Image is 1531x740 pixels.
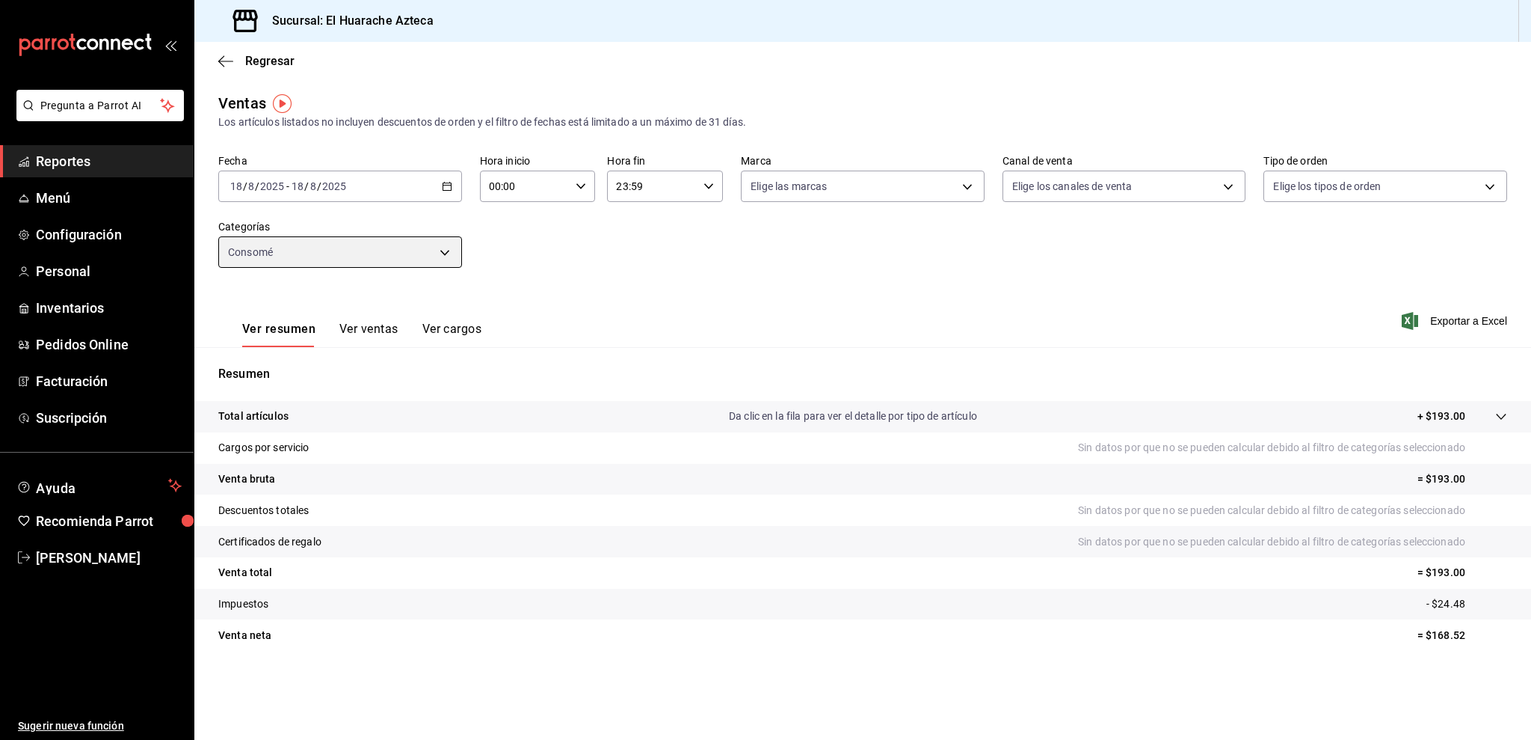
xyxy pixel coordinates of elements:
p: + $193.00 [1417,409,1465,424]
input: -- [309,180,317,192]
button: Ver resumen [242,322,315,347]
span: - [286,180,289,192]
p: Venta bruta [218,471,275,487]
input: ---- [259,180,285,192]
div: Ventas [218,92,266,114]
input: -- [230,180,243,192]
p: = $193.00 [1417,565,1507,581]
a: Pregunta a Parrot AI [10,108,184,124]
span: Consomé [228,245,273,260]
p: Sin datos por que no se pueden calcular debido al filtro de categorías seleccionado [1078,534,1507,550]
span: Configuración [36,224,182,245]
p: Venta total [218,565,272,581]
span: Facturación [36,371,182,391]
span: / [243,180,247,192]
button: Pregunta a Parrot AI [16,90,184,121]
span: [PERSON_NAME] [36,548,182,568]
button: Exportar a Excel [1405,312,1507,330]
p: Sin datos por que no se pueden calcular debido al filtro de categorías seleccionado [1078,440,1507,456]
p: Resumen [218,365,1507,383]
p: Venta neta [218,628,271,643]
span: Elige los canales de venta [1012,179,1132,194]
h3: Sucursal: El Huarache Azteca [260,12,434,30]
span: / [255,180,259,192]
input: -- [247,180,255,192]
button: Ver cargos [422,322,482,347]
label: Tipo de orden [1263,156,1507,166]
span: Recomienda Parrot [36,511,182,531]
span: Menú [36,188,182,208]
p: = $193.00 [1417,471,1507,487]
span: Elige los tipos de orden [1273,179,1381,194]
p: Impuestos [218,596,268,612]
span: Pedidos Online [36,334,182,355]
img: Tooltip marker [273,94,292,113]
label: Canal de venta [1002,156,1246,166]
p: - $24.48 [1426,596,1507,612]
label: Categorías [218,221,462,232]
span: / [304,180,309,192]
span: Personal [36,261,182,281]
label: Marca [741,156,985,166]
div: Los artículos listados no incluyen descuentos de orden y el filtro de fechas está limitado a un m... [218,114,1507,130]
span: Ayuda [36,477,162,495]
span: Inventarios [36,298,182,318]
p: Certificados de regalo [218,534,321,550]
span: Sugerir nueva función [18,718,182,734]
p: Total artículos [218,409,289,424]
p: Descuentos totales [218,503,309,519]
span: Pregunta a Parrot AI [40,98,161,114]
label: Fecha [218,156,462,166]
button: Regresar [218,54,295,68]
label: Hora inicio [480,156,596,166]
p: Sin datos por que no se pueden calcular debido al filtro de categorías seleccionado [1078,503,1507,519]
p: Da clic en la fila para ver el detalle por tipo de artículo [729,409,977,424]
button: open_drawer_menu [164,39,176,51]
span: Regresar [245,54,295,68]
p: Cargos por servicio [218,440,309,456]
label: Hora fin [607,156,723,166]
span: Suscripción [36,408,182,428]
button: Ver ventas [339,322,398,347]
div: navigation tabs [242,322,481,347]
span: / [317,180,321,192]
p: = $168.52 [1417,628,1507,643]
span: Reportes [36,151,182,171]
span: Elige las marcas [751,179,827,194]
input: -- [291,180,304,192]
input: ---- [321,180,347,192]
